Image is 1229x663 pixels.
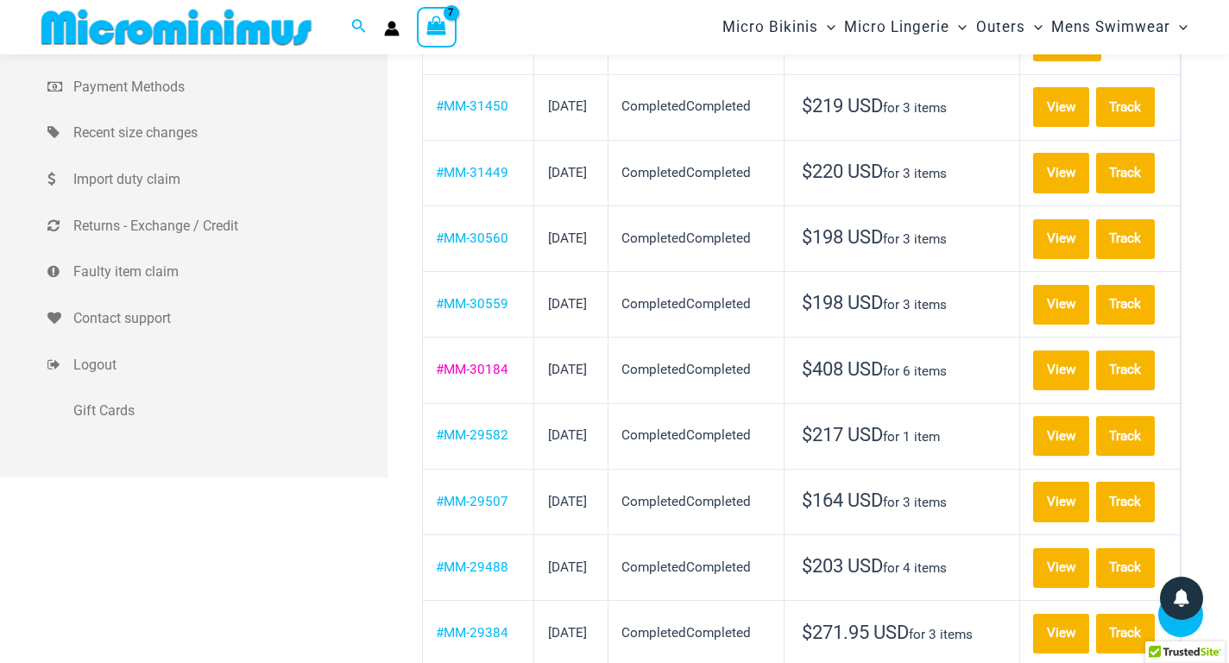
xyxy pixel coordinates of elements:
a: Track order number MM-30184 [1096,350,1155,390]
td: for 3 items [785,271,1020,337]
a: Track order number MM-31449 [1096,153,1155,193]
a: View order MM-30559 [1033,285,1089,325]
td: for 6 items [785,337,1020,402]
time: [DATE] [548,362,587,377]
a: View Shopping Cart, 7 items [417,7,457,47]
td: CompletedCompleted [608,271,785,337]
a: Micro BikinisMenu ToggleMenu Toggle [718,5,840,49]
a: View order number MM-30559 [436,296,508,312]
td: CompletedCompleted [608,534,785,600]
td: CompletedCompleted [608,205,785,271]
span: 408 USD [802,358,883,380]
a: Account icon link [384,21,400,36]
span: $ [802,292,812,313]
span: Faulty item claim [73,259,383,285]
time: [DATE] [548,625,587,641]
td: for 3 items [785,469,1020,534]
a: View order MM-29507 [1033,482,1089,521]
span: Micro Lingerie [844,5,949,49]
a: View order number MM-29507 [436,494,508,509]
a: Gift Cards [47,388,388,434]
td: CompletedCompleted [608,469,785,534]
a: Import duty claim [47,156,388,203]
span: $ [802,622,812,643]
td: CompletedCompleted [608,140,785,205]
td: CompletedCompleted [608,403,785,469]
a: Recent size changes [47,110,388,156]
a: Logout [47,342,388,388]
span: $ [802,95,812,117]
span: 198 USD [802,292,883,313]
a: Payment Methods [47,64,388,110]
a: Mens SwimwearMenu ToggleMenu Toggle [1047,5,1192,49]
a: Track order number MM-30559 [1096,285,1155,325]
span: Payment Methods [73,74,383,100]
span: $ [802,358,812,380]
span: Import duty claim [73,167,383,193]
span: $ [802,555,812,577]
a: Track order number MM-29507 [1096,482,1155,521]
span: Logout [73,352,383,378]
a: View order MM-30560 [1033,219,1089,259]
a: View order number MM-30560 [436,230,508,246]
a: View order number MM-29582 [436,427,508,443]
a: Search icon link [351,16,367,38]
span: 198 USD [802,226,883,248]
a: Track order number MM-30560 [1096,219,1155,259]
span: 220 USD [802,161,883,182]
time: [DATE] [548,559,587,575]
span: 203 USD [802,555,883,577]
span: Returns - Exchange / Credit [73,213,383,239]
a: Returns - Exchange / Credit [47,203,388,249]
td: for 3 items [785,74,1020,140]
span: Menu Toggle [1170,5,1188,49]
time: [DATE] [548,230,587,246]
td: for 3 items [785,140,1020,205]
span: $ [802,424,812,445]
a: Micro LingerieMenu ToggleMenu Toggle [840,5,971,49]
td: for 4 items [785,534,1020,600]
a: View order number MM-29488 [436,559,508,575]
span: Menu Toggle [1025,5,1043,49]
td: CompletedCompleted [608,74,785,140]
a: Contact support [47,295,388,342]
span: Contact support [73,306,383,331]
a: Track order number MM-29582 [1096,416,1155,456]
time: [DATE] [548,494,587,509]
time: [DATE] [548,296,587,312]
span: Menu Toggle [949,5,967,49]
a: OutersMenu ToggleMenu Toggle [972,5,1047,49]
td: CompletedCompleted [608,337,785,402]
time: [DATE] [548,427,587,443]
td: for 3 items [785,205,1020,271]
span: 271.95 USD [802,622,909,643]
span: Gift Cards [73,398,383,424]
a: View order MM-29582 [1033,416,1089,456]
span: Recent size changes [73,120,383,146]
a: View order number MM-29384 [436,625,508,641]
time: [DATE] [548,98,587,114]
a: View order MM-30184 [1033,350,1089,390]
span: 164 USD [802,489,883,511]
a: Track order number MM-29488 [1096,548,1155,588]
span: $ [802,161,812,182]
span: Menu Toggle [818,5,835,49]
span: $ [802,226,812,248]
img: MM SHOP LOGO FLAT [35,8,318,47]
a: View order MM-29384 [1033,614,1089,654]
a: View order number MM-31449 [436,165,508,180]
a: Track order number MM-31450 [1096,87,1155,127]
span: Micro Bikinis [722,5,818,49]
a: View order MM-31450 [1033,87,1089,127]
span: $ [802,489,812,511]
a: View order MM-31449 [1033,153,1089,193]
a: Track order number MM-29384 [1096,614,1155,654]
span: Mens Swimwear [1051,5,1170,49]
td: for 1 item [785,403,1020,469]
a: Faulty item claim [47,249,388,295]
span: 217 USD [802,424,883,445]
time: [DATE] [548,165,587,180]
a: View order number MM-30184 [436,362,508,377]
a: View order number MM-31450 [436,98,508,114]
span: 219 USD [802,95,883,117]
